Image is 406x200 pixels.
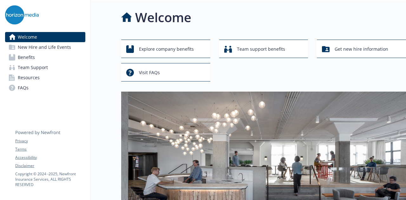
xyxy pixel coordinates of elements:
span: FAQs [18,83,29,93]
span: Explore company benefits [139,43,194,55]
a: Disclaimer [15,163,85,169]
a: FAQs [5,83,85,93]
span: Team support benefits [237,43,285,55]
a: Benefits [5,52,85,62]
p: Copyright © 2024 - 2025 , Newfront Insurance Services, ALL RIGHTS RESERVED [15,171,85,187]
a: Privacy [15,138,85,144]
a: Terms [15,146,85,152]
a: Team Support [5,62,85,73]
a: Resources [5,73,85,83]
span: Benefits [18,52,35,62]
span: Resources [18,73,40,83]
span: Get new hire information [335,43,388,55]
a: Welcome [5,32,85,42]
span: New Hire and Life Events [18,42,71,52]
span: Welcome [18,32,37,42]
button: Explore company benefits [121,40,210,58]
a: Accessibility [15,155,85,160]
span: Visit FAQs [139,67,160,79]
a: New Hire and Life Events [5,42,85,52]
button: Team support benefits [219,40,308,58]
h1: Welcome [135,8,191,27]
button: Get new hire information [317,40,406,58]
button: Visit FAQs [121,63,210,81]
span: Team Support [18,62,48,73]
